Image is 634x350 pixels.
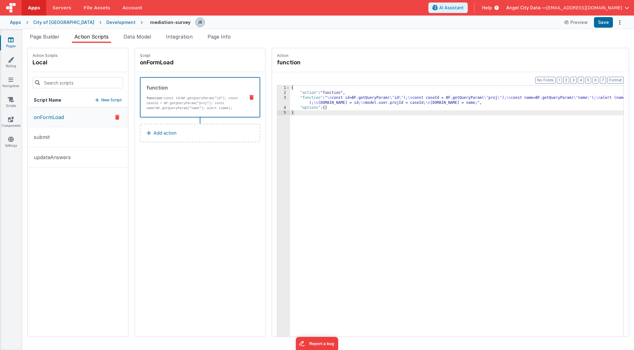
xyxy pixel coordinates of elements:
div: 3 [277,95,290,105]
p: Action [277,53,624,58]
button: 1 [557,77,562,84]
button: Format [607,77,624,84]
span: Page Builder [30,34,60,40]
div: 4 [277,105,290,110]
button: AI Assistant [428,2,468,13]
h5: Script Name [34,97,61,103]
button: updateAnswers [28,147,128,168]
button: Add action [140,124,260,142]
button: New Script [95,97,122,103]
span: Angel City Data — [506,5,546,11]
p: Add action [154,129,176,137]
div: City of [GEOGRAPHIC_DATA] [33,19,94,25]
p: const id=BF.getQueryParam("id"); const caseId = BF.getQueryParam("proj"); const name=BF.getQueryP... [146,96,240,121]
h4: onFormLoad [140,58,233,67]
button: No Folds [535,77,556,84]
div: 1 [277,85,290,90]
span: Help [482,5,492,11]
div: Development [106,19,136,25]
span: File Assets [84,5,110,11]
p: submit [30,133,50,141]
strong: function: [146,96,164,100]
div: function [146,84,240,91]
button: submit [28,127,128,147]
button: Angel City Data — [EMAIL_ADDRESS][DOMAIN_NAME] [506,5,629,11]
button: 4 [578,77,584,84]
button: Save [594,17,613,28]
h4: local [33,58,58,67]
span: Integration [166,34,193,40]
span: [EMAIL_ADDRESS][DOMAIN_NAME] [546,5,622,11]
p: updateAnswers [30,154,71,161]
button: 2 [563,77,569,84]
span: AI Assistant [439,5,464,11]
p: New Script [101,97,122,103]
h4: function [277,58,370,67]
span: Data Model [123,34,151,40]
div: Apps [10,19,21,25]
iframe: Marker.io feedback button [296,337,338,350]
button: 6 [592,77,599,84]
p: onFormLoad [30,113,64,121]
span: Page Info [208,34,231,40]
button: 3 [570,77,577,84]
div: 2 [277,90,290,95]
div: 5 [277,110,290,115]
img: 9990944320bbc1bcb8cfbc08cd9c0949 [196,18,204,27]
button: 5 [585,77,591,84]
span: Servers [52,5,71,11]
span: Action Scripts [74,34,109,40]
span: Apps [28,5,40,11]
h4: mediation-survey [150,20,190,25]
p: Script [140,53,260,58]
button: Options [615,18,624,27]
button: 7 [600,77,606,84]
button: Preview [560,17,592,27]
p: Action Scripts [33,53,58,58]
input: Search scripts [33,77,123,88]
button: onFormLoad [28,107,128,127]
